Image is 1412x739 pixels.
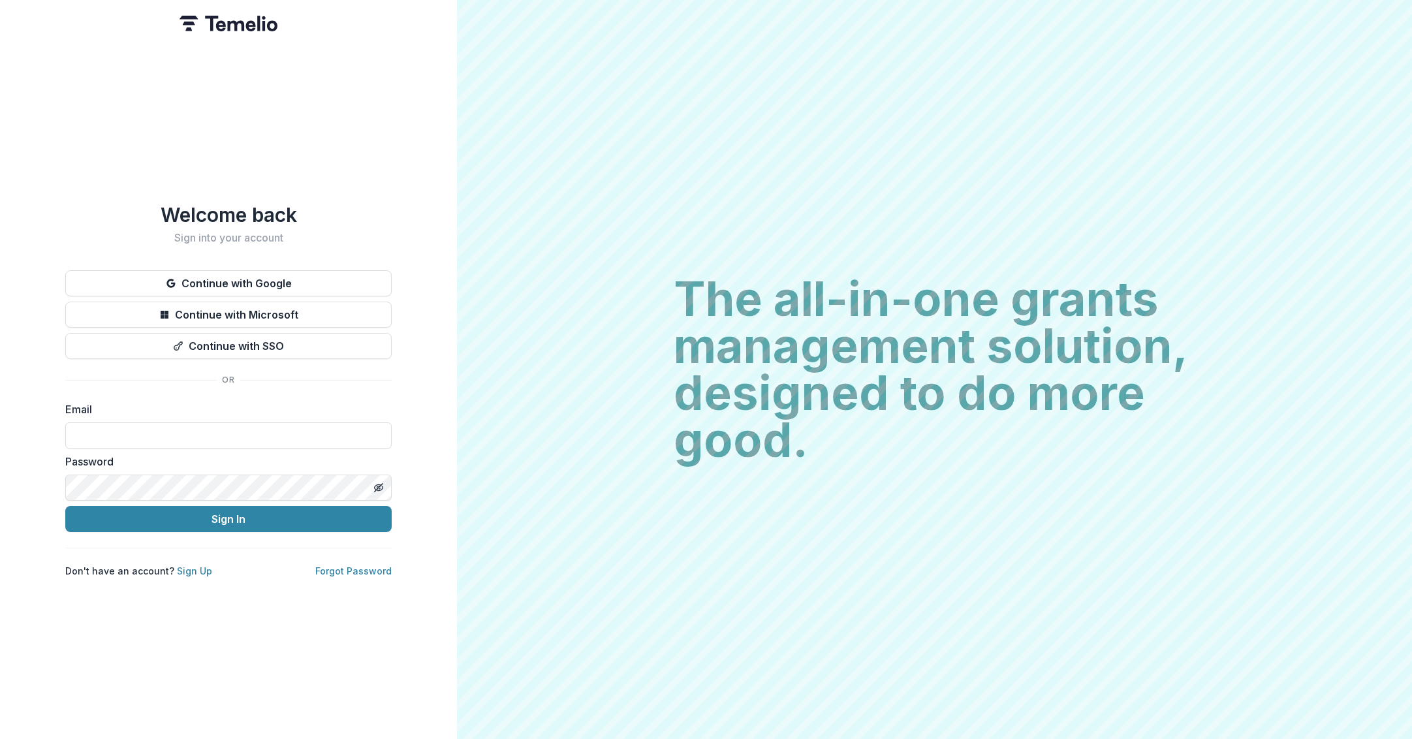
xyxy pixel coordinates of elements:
[65,333,392,359] button: Continue with SSO
[65,506,392,532] button: Sign In
[65,203,392,227] h1: Welcome back
[65,401,384,417] label: Email
[65,302,392,328] button: Continue with Microsoft
[315,565,392,576] a: Forgot Password
[180,16,277,31] img: Temelio
[65,270,392,296] button: Continue with Google
[65,454,384,469] label: Password
[177,565,212,576] a: Sign Up
[65,564,212,578] p: Don't have an account?
[65,232,392,244] h2: Sign into your account
[368,477,389,498] button: Toggle password visibility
